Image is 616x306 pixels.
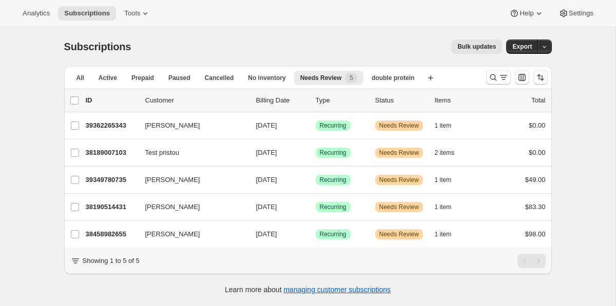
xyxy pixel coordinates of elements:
[283,285,391,294] a: managing customer subscriptions
[486,70,511,85] button: Search and filter results
[435,95,486,106] div: Items
[86,120,137,131] p: 39362265343
[86,202,137,212] p: 38190514431
[145,229,200,239] span: [PERSON_NAME]
[86,229,137,239] p: 38458982655
[83,256,140,266] p: Showing 1 to 5 of 5
[503,6,550,21] button: Help
[86,175,137,185] p: 39349780735
[435,146,466,160] button: 2 items
[569,9,593,17] span: Settings
[457,43,496,51] span: Bulk updates
[145,120,200,131] span: [PERSON_NAME]
[320,121,346,130] span: Recurring
[205,74,234,82] span: Cancelled
[145,175,200,185] span: [PERSON_NAME]
[506,39,538,54] button: Export
[435,118,463,133] button: 1 item
[86,148,137,158] p: 38189007103
[64,9,110,17] span: Subscriptions
[435,176,452,184] span: 1 item
[256,95,307,106] p: Billing Date
[145,202,200,212] span: [PERSON_NAME]
[525,176,546,183] span: $49.00
[300,74,342,82] span: Needs Review
[435,121,452,130] span: 1 item
[316,95,367,106] div: Type
[320,230,346,238] span: Recurring
[375,95,427,106] p: Status
[379,149,419,157] span: Needs Review
[86,227,546,241] div: 38458982655[PERSON_NAME][DATE]SuccessRecurringWarningNeeds Review1 item$98.00
[86,95,137,106] p: ID
[23,9,50,17] span: Analytics
[379,203,419,211] span: Needs Review
[131,74,154,82] span: Prepaid
[350,74,353,82] span: 5
[379,176,419,184] span: Needs Review
[139,172,242,188] button: [PERSON_NAME]
[248,74,285,82] span: No inventory
[529,121,546,129] span: $0.00
[581,261,606,285] iframe: Intercom live chat
[435,149,455,157] span: 2 items
[256,230,277,238] span: [DATE]
[529,149,546,156] span: $0.00
[320,203,346,211] span: Recurring
[435,203,452,211] span: 1 item
[372,74,414,82] span: double protein
[451,39,502,54] button: Bulk updates
[99,74,117,82] span: Active
[139,145,242,161] button: Test pristou
[519,9,533,17] span: Help
[118,6,157,21] button: Tools
[525,230,546,238] span: $98.00
[145,148,179,158] span: Test pristou
[435,230,452,238] span: 1 item
[320,149,346,157] span: Recurring
[517,254,546,268] nav: Pagination
[145,95,248,106] p: Customer
[139,226,242,242] button: [PERSON_NAME]
[379,121,419,130] span: Needs Review
[256,176,277,183] span: [DATE]
[533,70,548,85] button: Sort the results
[86,146,546,160] div: 38189007103Test pristou[DATE]SuccessRecurringWarningNeeds Review2 items$0.00
[124,9,140,17] span: Tools
[86,95,546,106] div: IDCustomerBilling DateTypeStatusItemsTotal
[86,118,546,133] div: 39362265343[PERSON_NAME][DATE]SuccessRecurringWarningNeeds Review1 item$0.00
[531,95,545,106] p: Total
[58,6,116,21] button: Subscriptions
[256,149,277,156] span: [DATE]
[512,43,532,51] span: Export
[76,74,84,82] span: All
[16,6,56,21] button: Analytics
[422,71,439,85] button: Create new view
[64,41,131,52] span: Subscriptions
[225,284,391,295] p: Learn more about
[86,173,546,187] div: 39349780735[PERSON_NAME][DATE]SuccessRecurringWarningNeeds Review1 item$49.00
[435,227,463,241] button: 1 item
[435,200,463,214] button: 1 item
[320,176,346,184] span: Recurring
[139,199,242,215] button: [PERSON_NAME]
[86,200,546,214] div: 38190514431[PERSON_NAME][DATE]SuccessRecurringWarningNeeds Review1 item$83.30
[168,74,190,82] span: Paused
[515,70,529,85] button: Customize table column order and visibility
[379,230,419,238] span: Needs Review
[256,203,277,211] span: [DATE]
[256,121,277,129] span: [DATE]
[552,6,600,21] button: Settings
[435,173,463,187] button: 1 item
[525,203,546,211] span: $83.30
[139,117,242,134] button: [PERSON_NAME]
